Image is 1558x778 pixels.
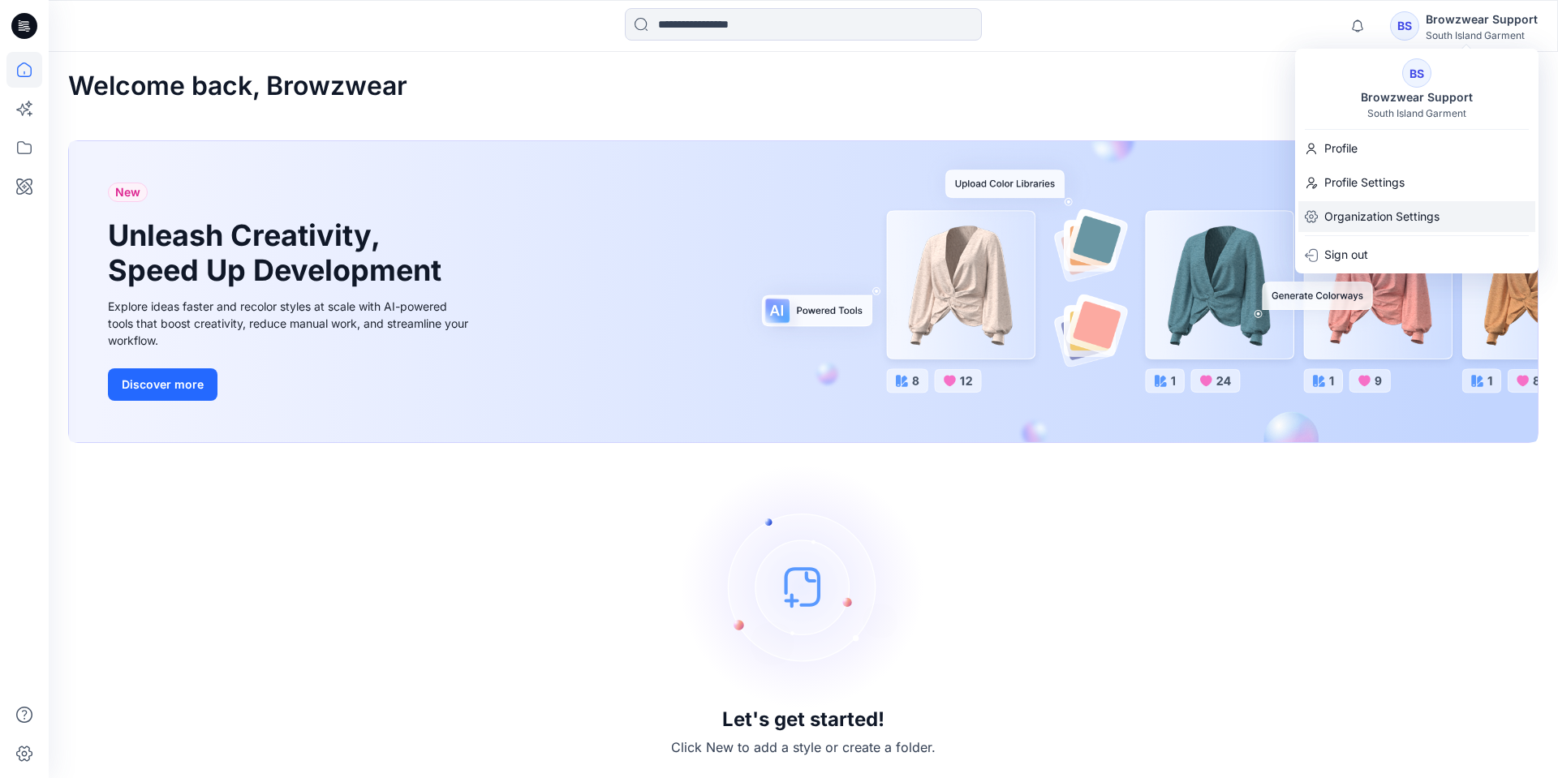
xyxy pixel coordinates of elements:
[682,465,925,708] img: empty-state-image.svg
[108,218,449,288] h1: Unleash Creativity, Speed Up Development
[1324,133,1358,164] p: Profile
[1295,133,1539,164] a: Profile
[1367,107,1466,119] div: South Island Garment
[108,368,473,401] a: Discover more
[115,183,140,202] span: New
[671,737,936,757] p: Click New to add a style or create a folder.
[1324,167,1405,198] p: Profile Settings
[1324,239,1368,270] p: Sign out
[1426,10,1538,29] div: Browzwear Support
[722,708,884,731] h3: Let's get started!
[108,368,217,401] button: Discover more
[1351,88,1483,107] div: Browzwear Support
[1426,29,1538,41] div: South Island Garment
[1295,201,1539,232] a: Organization Settings
[1390,11,1419,41] div: BS
[1324,201,1440,232] p: Organization Settings
[1402,58,1431,88] div: BS
[1295,167,1539,198] a: Profile Settings
[108,298,473,349] div: Explore ideas faster and recolor styles at scale with AI-powered tools that boost creativity, red...
[68,71,407,101] h2: Welcome back, Browzwear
